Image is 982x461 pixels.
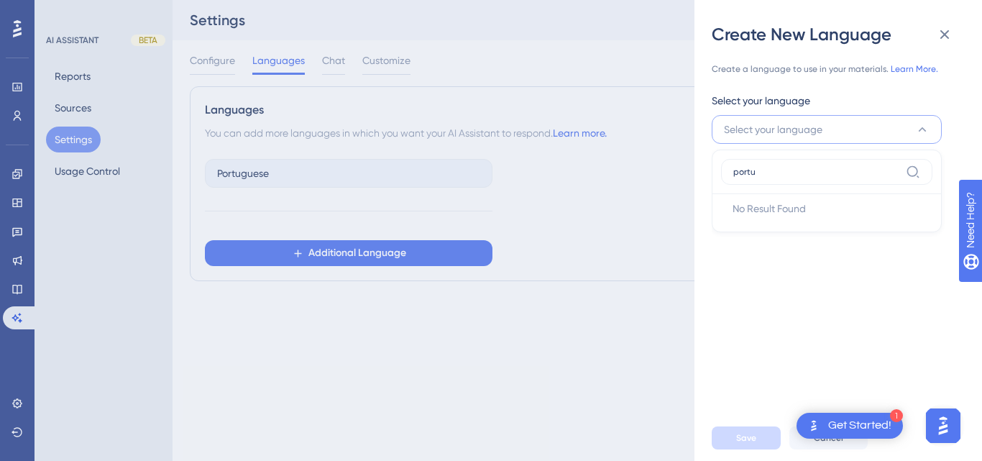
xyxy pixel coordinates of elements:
img: launcher-image-alternative-text [805,417,822,434]
div: Get Started! [828,418,891,434]
button: No Result Found [721,203,932,214]
span: No Result Found [733,200,806,217]
iframe: UserGuiding AI Assistant Launcher [922,404,965,447]
span: Need Help? [34,4,90,21]
div: Create a language to use in your materials. [712,63,953,75]
div: 1 [890,409,903,422]
span: Select your language [712,92,810,109]
input: Type the value [733,166,900,178]
a: Learn More. [891,64,938,74]
div: Create New Language [712,23,965,46]
span: Save [736,432,756,444]
button: Save [712,426,781,449]
span: Select your language [724,121,822,138]
button: Cancel [789,426,868,449]
div: Open Get Started! checklist, remaining modules: 1 [797,413,903,439]
button: Select your language [712,115,942,144]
